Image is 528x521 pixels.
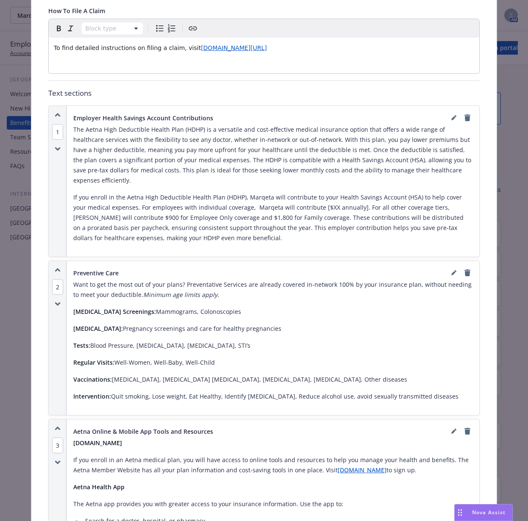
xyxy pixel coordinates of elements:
[73,455,472,475] p: If you enroll in an Aetna medical plan, you will have access to online tools and resources to hel...
[449,113,459,123] a: editPencil
[73,280,472,300] p: Want to get the most out of your plans? Preventative Services are already covered in-network 100%...
[52,438,63,453] span: 3
[154,22,166,34] button: Bulleted list
[73,308,156,316] strong: [MEDICAL_DATA] Screenings:
[48,88,480,99] p: Text sections
[462,113,472,123] a: remove
[73,341,472,351] p: Blood Pressure, [MEDICAL_DATA], [MEDICAL_DATA], STI’s
[73,357,472,368] p: Well-Women, Well-Baby, Well-Child
[73,114,213,122] span: Employer Health Savings Account Contributions
[65,22,77,34] button: Italic
[73,427,213,436] span: Aetna Online & Mobile App Tools and Resources
[73,324,472,334] p: Pregnancy screenings and care for healthy pregnancies
[154,22,178,34] div: toggle group
[48,7,105,15] span: How To File A Claim
[73,269,119,277] span: Preventive Care
[49,38,479,58] div: editable markdown
[73,192,472,243] p: If you enroll in the Aetna High Deductible Health Plan (HDHP), Marqeta will contribute to your He...
[187,22,199,34] button: Create link
[52,283,63,291] button: 2
[73,499,472,509] p: The Aetna app provides you with greater access to your insurance information. Use the app to:
[462,268,472,278] a: remove
[338,466,386,474] a: [DOMAIN_NAME]
[73,324,123,333] strong: [MEDICAL_DATA]:
[73,375,112,383] strong: Vaccinations:
[166,22,178,34] button: Numbered list
[73,391,472,402] p: Quit smoking, Lose weight, Eat Healthy, Identify [MEDICAL_DATA], Reduce alcohol use, avoid sexual...
[462,426,472,436] a: remove
[449,426,459,436] a: editPencil
[73,439,122,447] strong: [DOMAIN_NAME]
[52,441,63,450] button: 3
[82,22,143,34] button: Block type
[454,504,513,521] button: Nova Assist
[73,392,111,400] strong: Intervention:
[455,504,465,521] div: Drag to move
[73,307,472,317] p: Mammograms, Colonoscopies
[143,291,219,299] em: Minimum age limits apply.
[52,127,63,136] button: 1
[73,125,472,186] p: The Aetna High Deductible Health Plan (HDHP) is a versatile and cost-effective medical insurance ...
[52,124,63,140] span: 1
[73,341,90,349] strong: Tests:
[73,483,125,491] strong: Aetna Health App
[201,44,267,51] a: [DOMAIN_NAME][URL]
[54,44,201,51] span: To find detailed instructions on filing a claim, visit
[73,358,114,366] strong: Regular Visits:
[449,268,459,278] a: editPencil
[73,374,472,385] p: [MEDICAL_DATA], [MEDICAL_DATA] [MEDICAL_DATA], [MEDICAL_DATA], [MEDICAL_DATA], Other diseases
[53,22,65,34] button: Bold
[472,509,506,516] span: Nova Assist
[52,279,63,295] span: 2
